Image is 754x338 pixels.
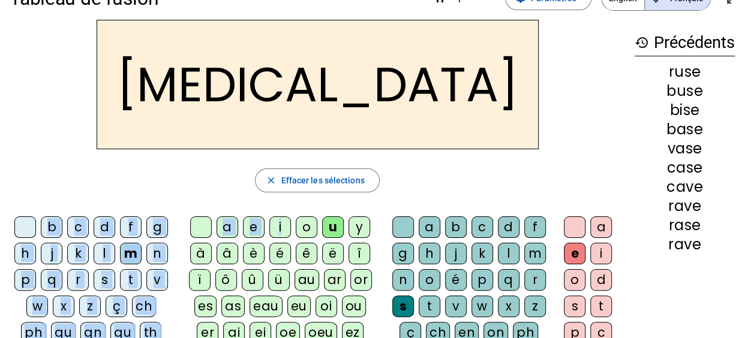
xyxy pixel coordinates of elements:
div: n [392,269,414,291]
div: o [564,269,585,291]
div: à [190,243,212,264]
div: vase [635,141,735,156]
div: ç [106,295,127,317]
div: ï [189,269,211,291]
div: v [445,295,467,317]
div: s [392,295,414,317]
div: r [67,269,89,291]
div: u [322,216,344,238]
div: y [349,216,370,238]
div: ë [322,243,344,264]
div: x [498,295,519,317]
div: d [590,269,612,291]
div: j [41,243,62,264]
h2: [MEDICAL_DATA] [97,20,539,149]
div: es [194,295,217,317]
div: f [120,216,142,238]
mat-icon: close [265,175,276,186]
div: ou [342,295,366,317]
div: v [146,269,168,291]
div: eau [250,295,283,317]
div: l [94,243,115,264]
div: k [67,243,89,264]
div: oi [316,295,337,317]
div: j [445,243,467,264]
div: c [67,216,89,238]
div: l [498,243,519,264]
h3: Précédents [635,29,735,56]
span: Effacer les sélections [281,173,364,188]
div: buse [635,84,735,98]
div: ruse [635,65,735,79]
div: o [296,216,317,238]
div: t [419,295,440,317]
div: b [41,216,62,238]
div: é [445,269,467,291]
div: rave [635,199,735,213]
div: a [419,216,440,238]
div: i [269,216,291,238]
div: b [445,216,467,238]
button: Effacer les sélections [255,168,379,192]
div: p [471,269,493,291]
div: a [590,216,612,238]
div: e [564,243,585,264]
div: s [564,295,585,317]
div: base [635,122,735,137]
div: g [392,243,414,264]
div: ar [324,269,346,291]
div: s [94,269,115,291]
div: k [471,243,493,264]
div: t [590,295,612,317]
div: î [349,243,370,264]
div: ü [268,269,290,291]
div: t [120,269,142,291]
div: a [217,216,238,238]
div: z [79,295,101,317]
div: f [524,216,546,238]
div: è [243,243,265,264]
div: i [590,243,612,264]
div: â [217,243,238,264]
div: case [635,161,735,175]
div: m [120,243,142,264]
div: au [295,269,319,291]
div: û [242,269,263,291]
div: or [350,269,372,291]
div: x [53,295,74,317]
div: m [524,243,546,264]
div: ch [132,295,156,317]
div: o [419,269,440,291]
div: n [146,243,168,264]
div: d [498,216,519,238]
div: h [419,243,440,264]
div: w [26,295,48,317]
div: c [471,216,493,238]
div: rave [635,237,735,252]
div: cave [635,180,735,194]
div: d [94,216,115,238]
div: ê [296,243,317,264]
div: q [41,269,62,291]
div: rase [635,218,735,233]
div: as [221,295,245,317]
div: h [14,243,36,264]
div: r [524,269,546,291]
div: eu [287,295,311,317]
mat-icon: history [635,35,649,50]
div: q [498,269,519,291]
div: p [14,269,36,291]
div: w [471,295,493,317]
div: z [524,295,546,317]
div: é [269,243,291,264]
div: ô [215,269,237,291]
div: g [146,216,168,238]
div: bise [635,103,735,117]
div: e [243,216,265,238]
